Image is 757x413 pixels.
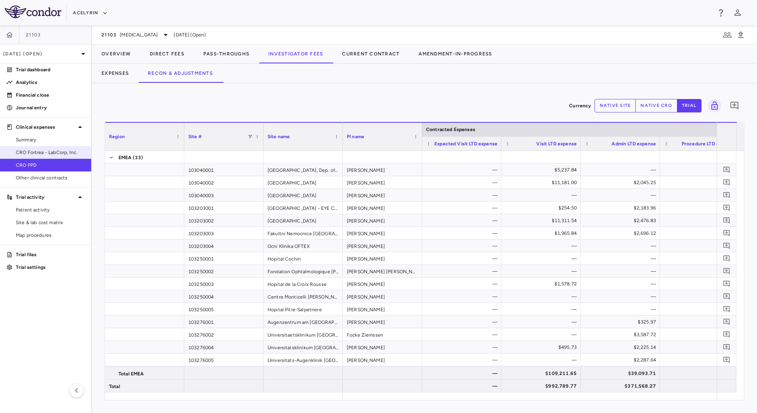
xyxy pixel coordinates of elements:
svg: Add comment [723,356,730,364]
div: — [588,265,656,278]
button: trial [677,99,702,112]
div: $5,237.84 [508,164,577,176]
p: Clinical expenses [16,124,75,131]
div: — [667,341,735,354]
div: Hopital Cochin [264,252,343,265]
div: $2,183.96 [588,202,656,214]
span: Visit LTD expense [536,141,577,147]
span: Site # [188,134,202,139]
div: 103250002 [184,265,264,277]
span: Total [109,380,120,393]
div: — [588,252,656,265]
div: — [508,252,577,265]
div: — [667,303,735,316]
svg: Add comment [730,101,739,110]
div: — [588,290,656,303]
div: 103040002 [184,176,264,188]
div: $992,789.77 [508,380,577,392]
svg: Add comment [723,343,730,351]
div: $2,287.64 [588,354,656,366]
svg: Add comment [723,242,730,249]
div: $495.73 [508,341,577,354]
p: Trial settings [16,264,85,271]
button: Recon & Adjustments [138,64,222,83]
svg: Add comment [723,293,730,300]
div: — [667,214,735,227]
p: Journal entry [16,104,85,111]
button: Add comment [721,240,732,251]
div: 103250004 [184,290,264,303]
div: $325.97 [588,316,656,328]
div: $11,181.00 [508,176,577,189]
div: $2,696.12 [588,227,656,240]
div: — [667,227,735,240]
div: — [429,290,497,303]
div: — [667,164,735,176]
div: — [429,214,497,227]
svg: Add comment [723,179,730,186]
div: $1,965.84 [508,227,577,240]
span: Map procedures [16,232,85,239]
span: [DATE] (Open) [174,31,206,38]
span: 21103 [101,32,117,38]
div: — [588,189,656,202]
div: Augenzentrum am [GEOGRAPHIC_DATA] [264,316,343,328]
div: [PERSON_NAME] [343,341,422,353]
div: — [508,354,577,366]
div: — [508,290,577,303]
span: [MEDICAL_DATA] [120,31,158,38]
span: Other clinical contracts [16,174,85,181]
div: [PERSON_NAME] [343,164,422,176]
div: $11,311.54 [508,214,577,227]
svg: Add comment [723,305,730,313]
div: [PERSON_NAME] [343,252,422,265]
div: [PERSON_NAME] [343,303,422,315]
div: [PERSON_NAME] [343,240,422,252]
div: — [667,367,735,380]
div: Universitaetsklinikum [GEOGRAPHIC_DATA], Klinik und Poliklinik fuer Augenheilkunde [264,328,343,341]
button: Direct Fees [140,44,194,63]
div: [PERSON_NAME] [343,214,422,226]
div: — [588,164,656,176]
button: Current Contract [333,44,409,63]
div: — [429,176,497,189]
div: $254.50 [508,202,577,214]
div: — [508,328,577,341]
button: Acelyrin [73,7,108,19]
button: native cro [635,99,677,112]
div: — [429,367,497,380]
span: CRO PPD [16,162,85,169]
button: native site [595,99,636,112]
div: 103276004 [184,341,264,353]
button: Add comment [721,190,732,200]
button: Add comment [721,278,732,289]
svg: Add comment [723,267,730,275]
div: [PERSON_NAME] [343,366,422,379]
span: CRO Fortrea - LabCorp, Inc. [16,149,85,156]
div: [PERSON_NAME] [343,290,422,303]
button: Add comment [721,291,732,302]
div: $39,093.71 [588,367,656,380]
div: $371,568.27 [588,380,656,392]
div: 103040003 [184,189,264,201]
div: 103250001 [184,252,264,265]
p: Analytics [16,79,85,86]
button: Add comment [721,253,732,264]
div: — [429,303,497,316]
button: Add comment [721,266,732,276]
div: Centre Monticelli [PERSON_NAME] d'Ophtalmologie [264,290,343,303]
div: — [667,189,735,202]
div: — [667,202,735,214]
div: — [667,176,735,189]
button: Investigator Fees [259,44,333,63]
button: Add comment [721,228,732,238]
div: 103040001 [184,164,264,176]
div: [PERSON_NAME] [343,202,422,214]
div: — [508,303,577,316]
div: [GEOGRAPHIC_DATA] [264,214,343,226]
svg: Add comment [723,255,730,262]
div: — [667,316,735,328]
span: Admin LTD expense [612,141,656,147]
div: — [429,252,497,265]
div: [GEOGRAPHIC_DATA] - EYE CLINIC [264,202,343,214]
